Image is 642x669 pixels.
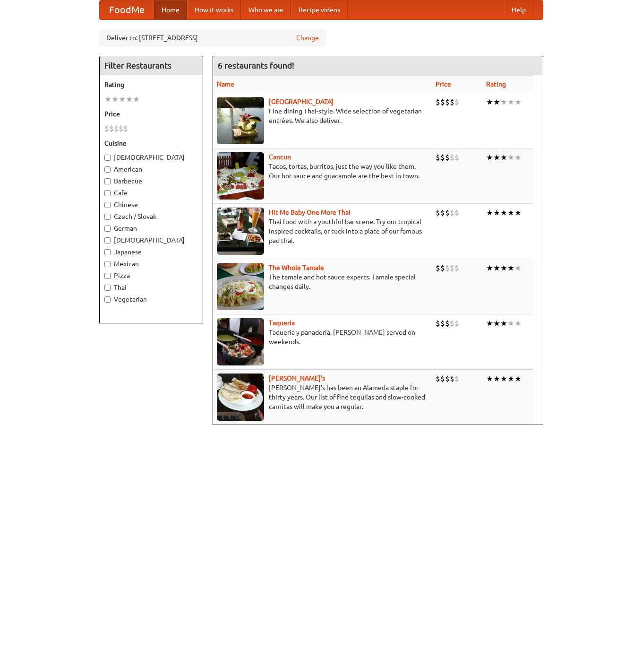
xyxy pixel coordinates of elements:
[454,208,459,218] li: $
[514,263,522,273] li: ★
[269,374,325,382] b: [PERSON_NAME]'s
[104,202,111,208] input: Chinese
[104,283,198,292] label: Thai
[445,152,450,163] li: $
[104,271,198,280] label: Pizza
[104,200,198,209] label: Chinese
[514,318,522,329] li: ★
[104,273,111,279] input: Pizza
[104,123,109,134] li: $
[217,328,428,347] p: Taqueria y panaderia. [PERSON_NAME] served on weekends.
[104,259,198,269] label: Mexican
[500,318,507,329] li: ★
[104,80,198,89] h5: Rating
[436,208,440,218] li: $
[454,374,459,384] li: $
[123,123,128,134] li: $
[450,208,454,218] li: $
[217,318,264,365] img: taqueria.jpg
[445,263,450,273] li: $
[217,208,264,255] img: babythai.jpg
[486,97,493,107] li: ★
[104,188,198,198] label: Cafe
[500,152,507,163] li: ★
[436,80,451,88] a: Price
[241,0,291,19] a: Who we are
[500,97,507,107] li: ★
[500,208,507,218] li: ★
[119,123,123,134] li: $
[104,94,111,104] li: ★
[104,178,111,184] input: Barbecue
[104,214,111,220] input: Czech / Slovak
[100,56,203,75] h4: Filter Restaurants
[445,97,450,107] li: $
[486,318,493,329] li: ★
[104,261,111,267] input: Mexican
[493,97,500,107] li: ★
[507,152,514,163] li: ★
[507,263,514,273] li: ★
[440,263,445,273] li: $
[507,97,514,107] li: ★
[218,61,294,70] ng-pluralize: 6 restaurants found!
[450,263,454,273] li: $
[100,0,154,19] a: FoodMe
[450,374,454,384] li: $
[114,123,119,134] li: $
[436,152,440,163] li: $
[450,152,454,163] li: $
[269,98,334,105] a: [GEOGRAPHIC_DATA]
[440,318,445,329] li: $
[217,80,234,88] a: Name
[507,208,514,218] li: ★
[217,152,264,200] img: cancun.jpg
[104,165,198,174] label: American
[133,94,140,104] li: ★
[109,123,114,134] li: $
[450,97,454,107] li: $
[119,94,126,104] li: ★
[269,319,295,327] a: Taqueria
[450,318,454,329] li: $
[454,263,459,273] li: $
[436,374,440,384] li: $
[269,264,324,271] b: The Whole Tamale
[486,263,493,273] li: ★
[104,176,198,186] label: Barbecue
[486,152,493,163] li: ★
[104,155,111,161] input: [DEMOGRAPHIC_DATA]
[454,152,459,163] li: $
[104,285,111,291] input: Thai
[104,109,198,119] h5: Price
[269,153,291,161] b: Cancun
[99,29,326,46] div: Deliver to: [STREET_ADDRESS]
[486,208,493,218] li: ★
[187,0,241,19] a: How it works
[500,374,507,384] li: ★
[493,263,500,273] li: ★
[440,152,445,163] li: $
[217,263,264,310] img: wholetamale.jpg
[269,209,351,216] a: Hit Me Baby One More Thai
[217,106,428,125] p: Fine dining Thai-style. Wide selection of vegetarian entrées. We also deliver.
[111,94,119,104] li: ★
[104,296,111,303] input: Vegetarian
[296,33,319,43] a: Change
[440,97,445,107] li: $
[486,374,493,384] li: ★
[104,226,111,232] input: German
[454,97,459,107] li: $
[454,318,459,329] li: $
[493,208,500,218] li: ★
[440,374,445,384] li: $
[445,374,450,384] li: $
[104,139,198,148] h5: Cuisine
[217,217,428,245] p: Thai food with a youthful bar scene. Try our tropical inspired cocktails, or tuck into a plate of...
[126,94,133,104] li: ★
[217,383,428,411] p: [PERSON_NAME]'s has been an Alameda staple for thirty years. Our list of fine tequilas and slow-c...
[493,152,500,163] li: ★
[104,224,198,233] label: German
